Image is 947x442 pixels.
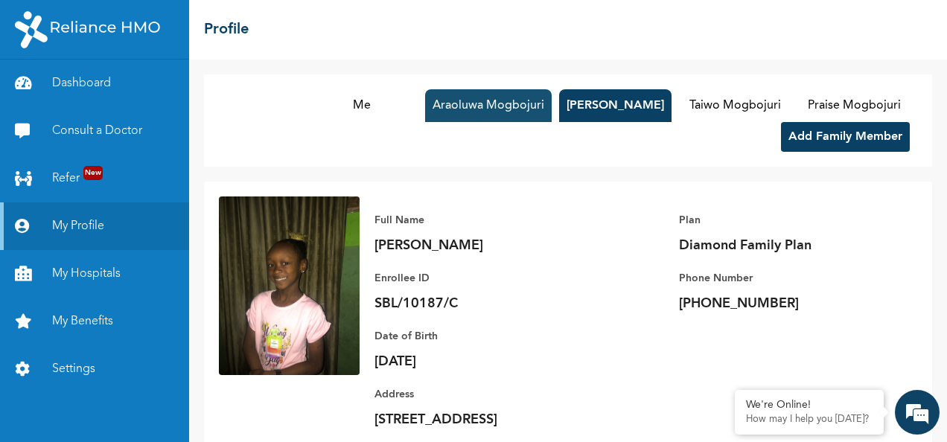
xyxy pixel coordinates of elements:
button: [PERSON_NAME] [559,89,672,122]
img: d_794563401_company_1708531726252_794563401 [28,74,60,112]
h2: Profile [204,19,249,41]
img: Enrollee [219,196,360,375]
button: Me [306,89,418,122]
div: Minimize live chat window [244,7,280,43]
p: Address [374,385,583,403]
textarea: Type your message and hit 'Enter' [7,314,284,366]
p: How may I help you today? [746,414,873,426]
p: Full Name [374,211,583,229]
button: Add Family Member [781,122,910,152]
div: We're Online! [746,399,873,411]
p: [PHONE_NUMBER] [679,295,887,313]
p: Phone Number [679,269,887,287]
p: Diamond Family Plan [679,237,887,254]
p: Enrollee ID [374,269,583,287]
span: We're online! [86,141,205,292]
p: SBL/10187/C [374,295,583,313]
p: [DATE] [374,353,583,371]
span: Conversation [7,392,146,403]
p: Plan [679,211,887,229]
button: Praise Mogbojuri [798,89,910,122]
span: New [83,166,103,180]
p: [STREET_ADDRESS] [374,411,583,429]
p: [PERSON_NAME] [374,237,583,254]
button: Araoluwa Mogbojuri [425,89,552,122]
div: FAQs [146,366,284,412]
button: Taiwo Mogbojuri [679,89,791,122]
img: RelianceHMO's Logo [15,11,160,48]
p: Date of Birth [374,327,583,345]
div: Chat with us now [77,83,250,103]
